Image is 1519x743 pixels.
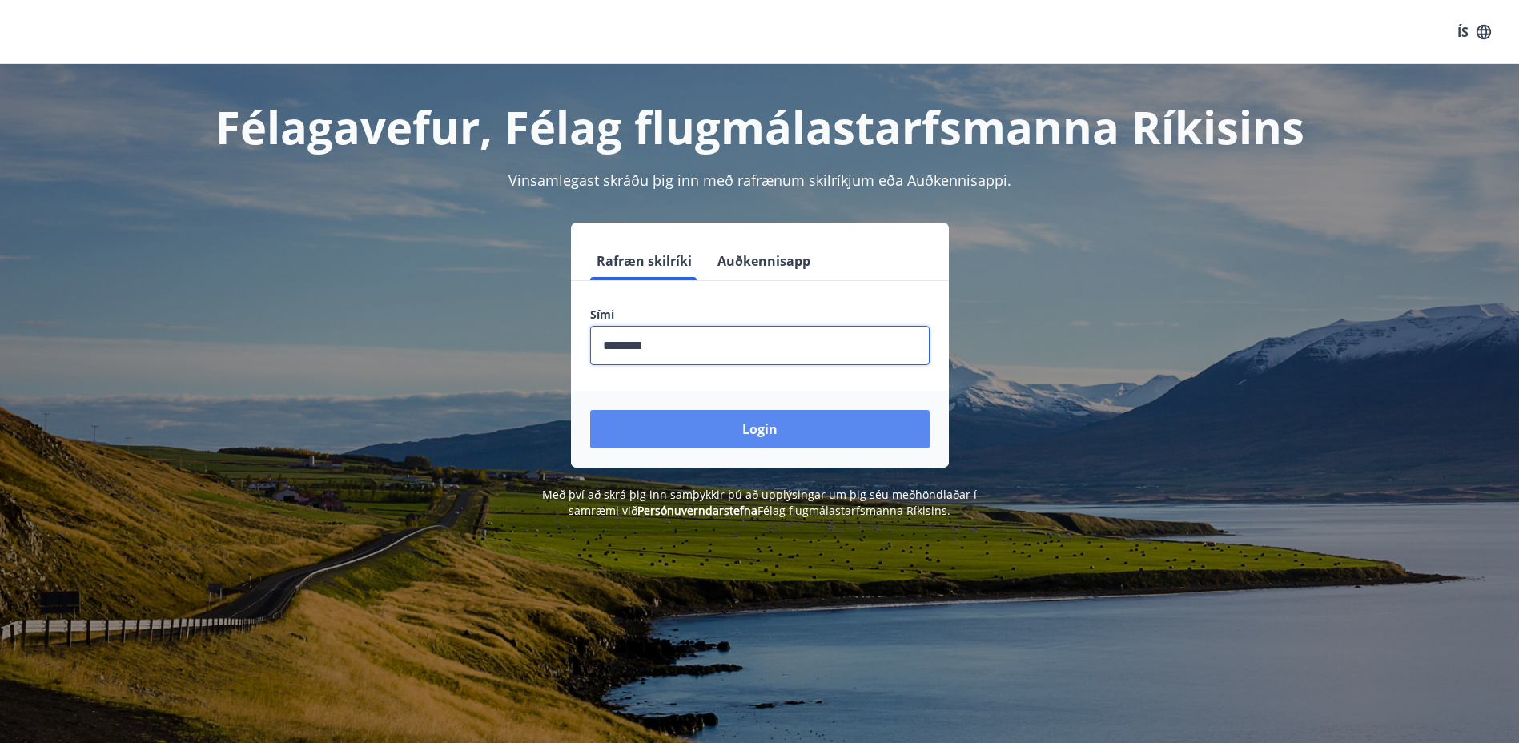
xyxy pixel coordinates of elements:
h1: Félagavefur, Félag flugmálastarfsmanna Ríkisins [203,96,1317,157]
button: Auðkennisapp [711,242,817,280]
button: Rafræn skilríki [590,242,698,280]
span: Með því að skrá þig inn samþykkir þú að upplýsingar um þig séu meðhöndlaðar í samræmi við Félag f... [542,487,977,518]
button: Login [590,410,930,448]
button: ÍS [1449,18,1500,46]
span: Vinsamlegast skráðu þig inn með rafrænum skilríkjum eða Auðkennisappi. [508,171,1011,190]
a: Persónuverndarstefna [637,503,757,518]
label: Sími [590,307,930,323]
